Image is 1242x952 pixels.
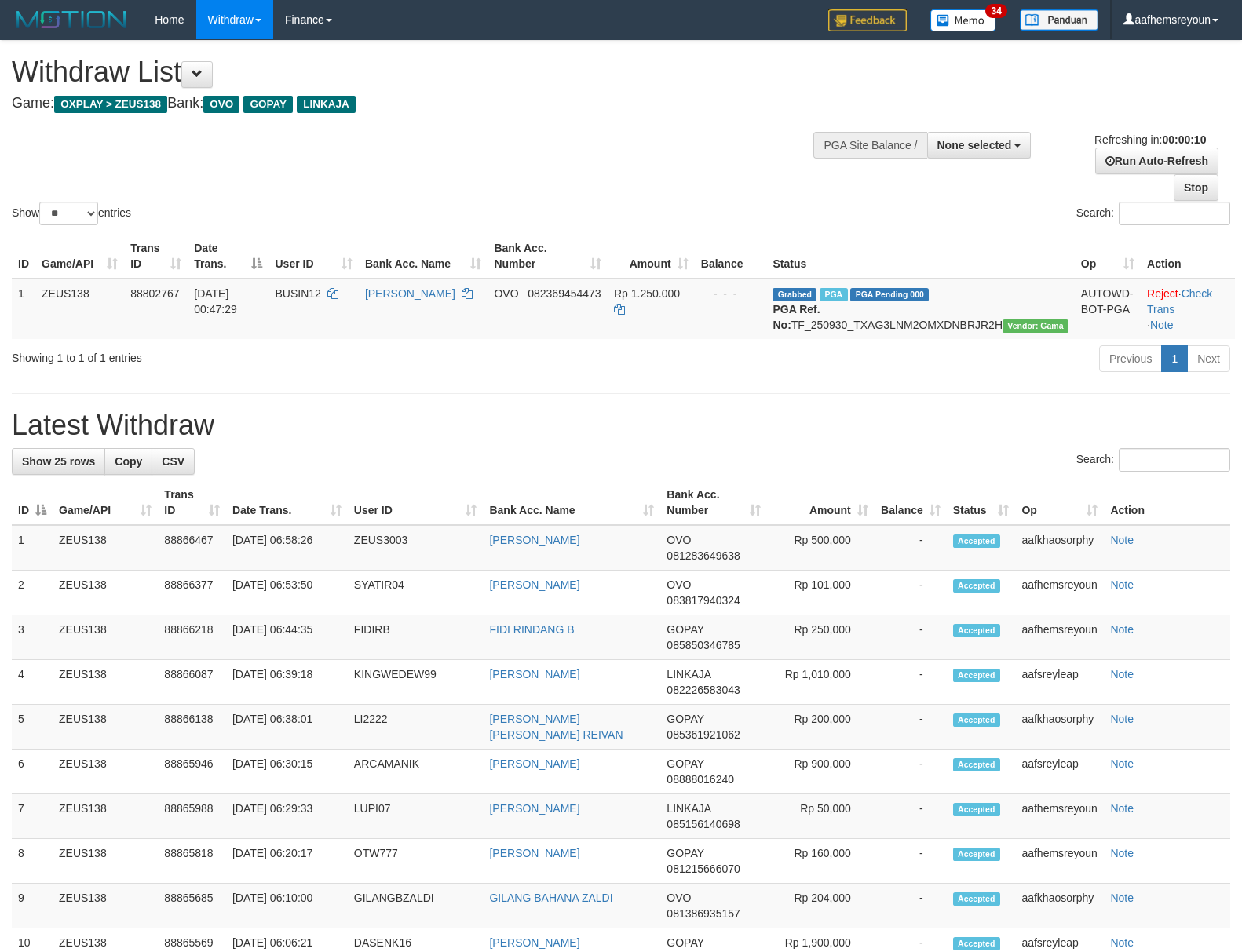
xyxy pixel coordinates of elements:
[667,802,710,815] span: LINKAJA
[1015,839,1104,884] td: aafhemsreyoun
[701,286,761,301] div: - - -
[489,534,579,546] a: [PERSON_NAME]
[614,287,680,300] span: Rp 1.250.000
[953,579,1000,593] span: Accepted
[348,480,484,525] th: User ID: activate to sort column ascending
[489,578,579,591] a: [PERSON_NAME]
[53,884,158,928] td: ZEUS138
[130,287,179,300] span: 88802767
[1099,345,1162,372] a: Previous
[489,757,579,770] a: [PERSON_NAME]
[489,623,574,636] a: FIDI RINDANG B
[348,571,484,615] td: SYATIR04
[35,234,124,279] th: Game/API: activate to sort column ascending
[767,660,874,705] td: Rp 1,010,000
[820,288,847,301] span: Marked by aafsreyleap
[489,802,579,815] a: [PERSON_NAME]
[667,549,740,562] span: Copy 081283649638 to clipboard
[667,623,703,636] span: GOPAY
[158,615,226,660] td: 88866218
[937,139,1012,151] span: None selected
[489,668,579,680] a: [PERSON_NAME]
[875,480,947,525] th: Balance: activate to sort column ascending
[850,288,929,301] span: PGA Pending
[1094,133,1206,146] span: Refreshing in:
[12,615,53,660] td: 3
[1110,578,1134,591] a: Note
[767,571,874,615] td: Rp 101,000
[985,4,1006,18] span: 34
[348,839,484,884] td: OTW777
[152,448,195,475] a: CSV
[667,668,710,680] span: LINKAJA
[1150,319,1174,331] a: Note
[1076,202,1230,225] label: Search:
[660,480,767,525] th: Bank Acc. Number: activate to sort column ascending
[1147,287,1212,316] a: Check Trans
[1110,713,1134,725] a: Note
[1015,660,1104,705] td: aafsreyleap
[1161,345,1188,372] a: 1
[12,96,813,111] h4: Game: Bank:
[226,884,348,928] td: [DATE] 06:10:00
[767,480,874,525] th: Amount: activate to sort column ascending
[12,448,105,475] a: Show 25 rows
[1187,345,1230,372] a: Next
[766,234,1074,279] th: Status
[953,758,1000,771] span: Accepted
[875,525,947,571] td: -
[53,525,158,571] td: ZEUS138
[1110,936,1134,949] a: Note
[12,8,131,31] img: MOTION_logo.png
[226,525,348,571] td: [DATE] 06:58:26
[1162,133,1206,146] strong: 00:00:10
[158,750,226,794] td: 88865946
[667,534,691,546] span: OVO
[53,750,158,794] td: ZEUS138
[1110,534,1134,546] a: Note
[1141,279,1235,339] td: · ·
[226,839,348,884] td: [DATE] 06:20:17
[124,234,188,279] th: Trans ID: activate to sort column ascending
[359,234,488,279] th: Bank Acc. Name: activate to sort column ascending
[1015,480,1104,525] th: Op: activate to sort column ascending
[53,480,158,525] th: Game/API: activate to sort column ascending
[667,773,734,786] span: Copy 08888016240 to clipboard
[667,863,740,875] span: Copy 081215666070 to clipboard
[158,571,226,615] td: 88866377
[483,480,660,525] th: Bank Acc. Name: activate to sort column ascending
[695,234,767,279] th: Balance
[1015,571,1104,615] td: aafhemsreyoun
[53,571,158,615] td: ZEUS138
[953,534,1000,548] span: Accepted
[1015,884,1104,928] td: aafkhaosorphy
[226,480,348,525] th: Date Trans.: activate to sort column ascending
[667,847,703,859] span: GOPAY
[348,525,484,571] td: ZEUS3003
[875,615,947,660] td: -
[162,455,184,468] span: CSV
[953,669,1000,682] span: Accepted
[875,571,947,615] td: -
[875,839,947,884] td: -
[1119,202,1230,225] input: Search:
[54,96,167,113] span: OXPLAY > ZEUS138
[489,713,623,741] a: [PERSON_NAME] [PERSON_NAME] REIVAN
[275,287,320,300] span: BUSIN12
[12,794,53,839] td: 7
[1147,287,1178,300] a: Reject
[1095,148,1218,174] a: Run Auto-Refresh
[953,803,1000,816] span: Accepted
[528,287,601,300] span: Copy 082369454473 to clipboard
[773,288,816,301] span: Grabbed
[1110,668,1134,680] a: Note
[1003,319,1068,333] span: Vendor URL: https://trx31.1velocity.biz
[158,525,226,571] td: 88866467
[608,234,695,279] th: Amount: activate to sort column ascending
[767,525,874,571] td: Rp 500,000
[875,705,947,750] td: -
[1075,279,1141,339] td: AUTOWD-BOT-PGA
[1015,705,1104,750] td: aafkhaosorphy
[667,818,740,830] span: Copy 085156140698 to clipboard
[194,287,237,316] span: [DATE] 00:47:29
